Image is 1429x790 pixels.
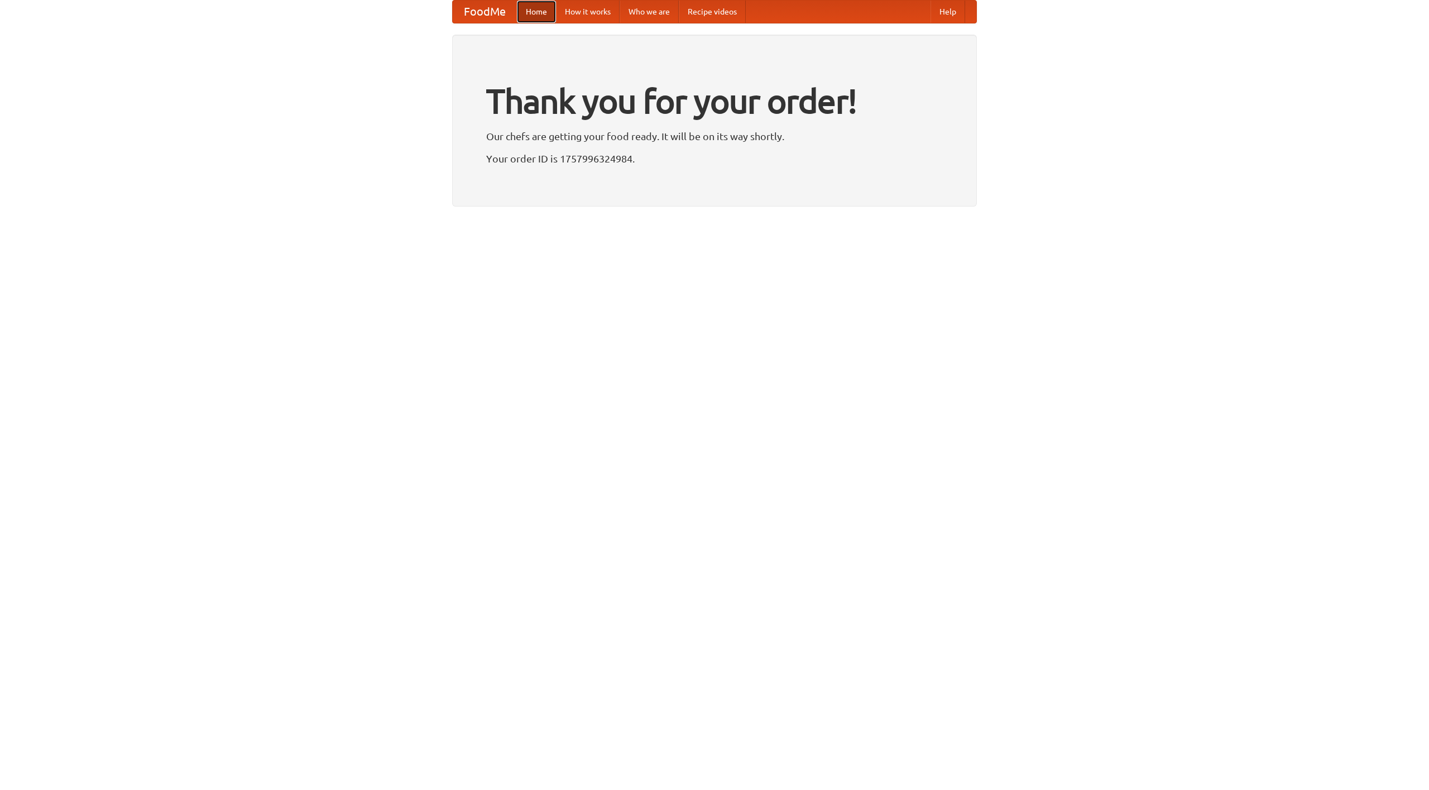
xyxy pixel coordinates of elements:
[453,1,517,23] a: FoodMe
[517,1,556,23] a: Home
[486,74,943,128] h1: Thank you for your order!
[931,1,965,23] a: Help
[556,1,620,23] a: How it works
[620,1,679,23] a: Who we are
[679,1,746,23] a: Recipe videos
[486,128,943,145] p: Our chefs are getting your food ready. It will be on its way shortly.
[486,150,943,167] p: Your order ID is 1757996324984.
